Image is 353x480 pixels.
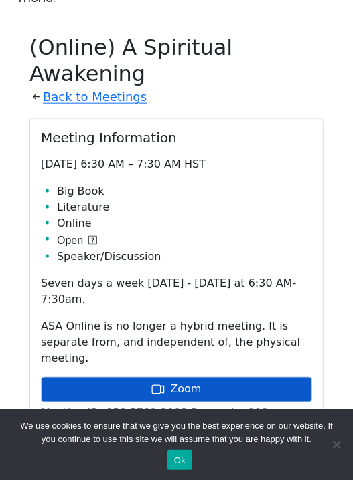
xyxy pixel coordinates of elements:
[41,275,312,308] p: Seven days a week [DATE] - [DATE] at 6:30 AM-7:30am.
[20,419,333,446] span: We use cookies to ensure that we give you the best experience on our website. If you continue to ...
[41,406,312,422] p: Meeting ID: 858 5781 3993 Passcode: 808
[29,35,324,86] h1: (Online) A Spiritual Awakening
[57,233,97,249] button: Open
[43,86,147,108] a: Back to Meetings
[41,377,312,402] a: Zoom
[57,199,312,215] li: Literature
[57,233,83,249] span: Open
[57,249,312,265] li: Speaker/Discussion
[41,318,312,366] p: ASA Online is no longer a hybrid meeting. It is separate from, and independent of, the physical m...
[167,450,192,470] button: Ok
[41,156,312,172] p: [DATE] 6:30 AM – 7:30 AM HST
[57,183,312,199] li: Big Book
[57,215,312,231] li: Online
[41,130,312,146] h2: Meeting Information
[330,438,343,451] span: No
